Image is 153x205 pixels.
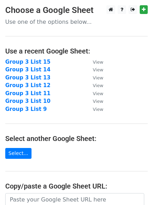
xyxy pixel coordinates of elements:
a: Group 3 List 9 [5,106,47,112]
a: View [86,59,103,65]
small: View [93,75,103,80]
small: View [93,99,103,104]
small: View [93,67,103,72]
a: Select... [5,148,32,159]
a: View [86,75,103,81]
a: Group 3 List 10 [5,98,50,104]
h4: Use a recent Google Sheet: [5,47,148,55]
small: View [93,91,103,96]
a: View [86,82,103,89]
h3: Choose a Google Sheet [5,5,148,15]
a: View [86,98,103,104]
small: View [93,107,103,112]
a: Group 3 List 12 [5,82,50,89]
h4: Select another Google Sheet: [5,134,148,143]
a: Group 3 List 15 [5,59,50,65]
small: View [93,83,103,88]
a: View [86,90,103,97]
a: Group 3 List 14 [5,66,50,73]
a: View [86,66,103,73]
a: Group 3 List 11 [5,90,50,97]
small: View [93,59,103,65]
a: View [86,106,103,112]
p: Use one of the options below... [5,18,148,26]
a: Group 3 List 13 [5,75,50,81]
h4: Copy/paste a Google Sheet URL: [5,182,148,190]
